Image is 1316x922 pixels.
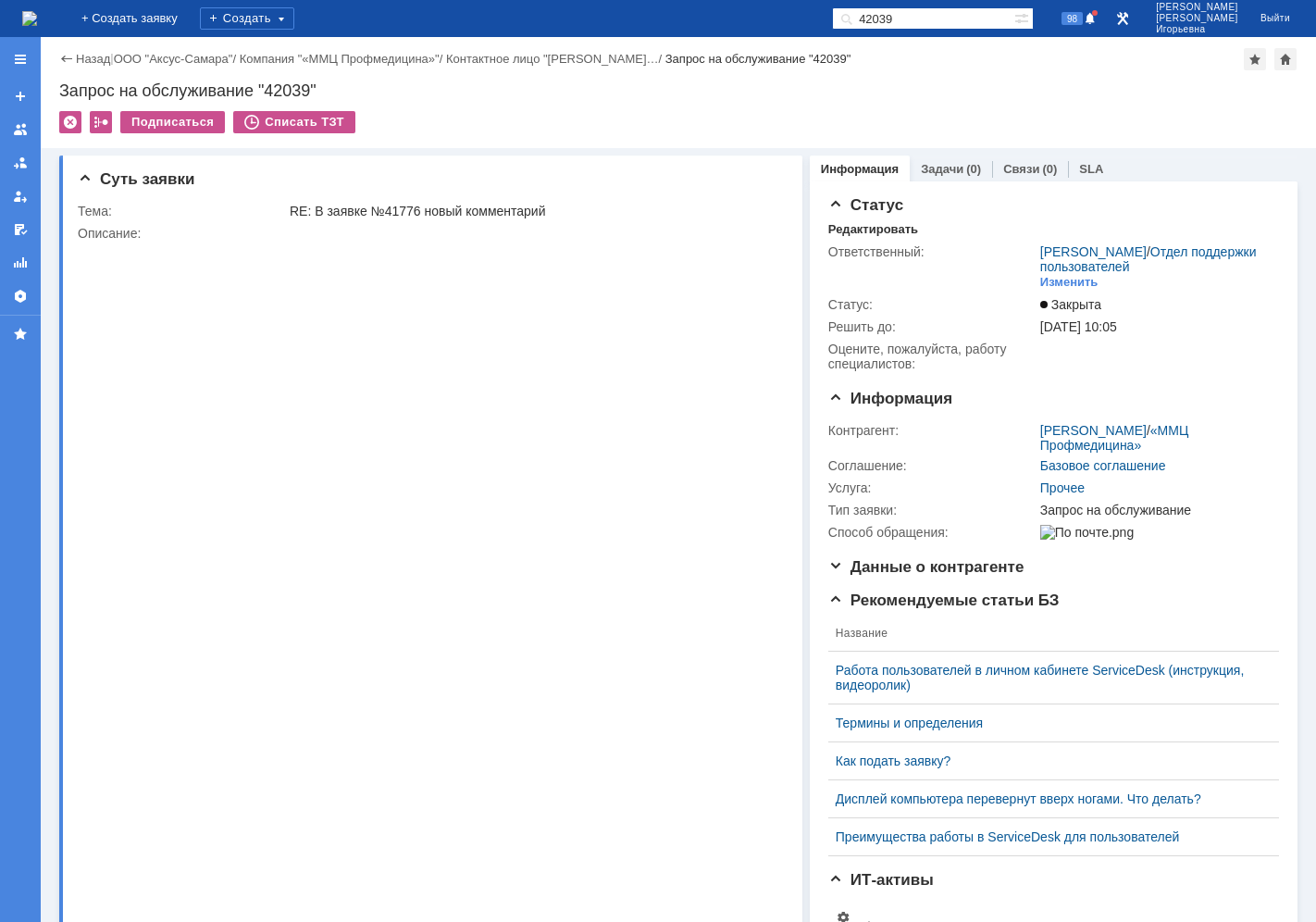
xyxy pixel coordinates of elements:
[828,319,1037,334] div: Решить до:
[828,503,1037,517] div: Тип заявки:
[1040,423,1189,453] a: «ММЦ Профмедицина»
[1156,2,1238,13] span: [PERSON_NAME]
[836,791,1257,806] a: Дисплей компьютера перевернут вверх ногами. Что делать?
[1061,12,1083,25] span: 98
[78,226,780,241] div: Описание:
[240,52,446,66] div: /
[828,480,1037,495] div: Услуга:
[1042,162,1057,176] div: (0)
[240,52,440,66] a: Компания "«ММЦ Профмедицина»"
[6,148,35,178] a: Заявки в моей ответственности
[6,115,35,144] a: Заявки на командах
[1003,162,1039,176] a: Связи
[1156,13,1238,24] span: [PERSON_NAME]
[6,215,35,244] a: Мои согласования
[114,52,240,66] div: /
[828,342,1037,371] div: Oцените, пожалуйста, работу специалистов:
[1040,275,1099,290] div: Изменить
[921,162,963,176] a: Задачи
[1040,244,1147,259] a: [PERSON_NAME]
[828,592,1060,609] span: Рекомендуемые статьи БЗ
[828,458,1037,473] div: Соглашение:
[836,716,1257,730] a: Термины и определения
[78,204,286,218] div: Тема:
[828,222,918,237] div: Редактировать
[1040,423,1271,453] div: /
[6,248,35,278] a: Отчеты
[6,81,35,111] a: Создать заявку
[828,525,1037,540] div: Способ обращения:
[1014,8,1033,26] span: Расширенный поиск
[836,663,1257,692] a: Работа пользователей в личном кабинете ServiceDesk (инструкция, видеоролик)
[828,196,903,214] span: Статус
[1040,244,1271,274] div: /
[6,181,35,211] a: Мои заявки
[1274,48,1297,70] div: Сделать домашней страницей
[1040,297,1101,312] span: Закрыта
[200,7,294,30] div: Создать
[1040,244,1257,274] a: Отдел поддержки пользователей
[1040,319,1117,334] span: [DATE] 10:05
[446,52,665,66] div: /
[59,81,1297,100] div: Запрос на обслуживание "42039"
[828,390,952,407] span: Информация
[114,52,233,66] a: ООО "Аксус-Самара"
[110,51,113,65] div: |
[828,616,1264,652] th: Название
[828,244,1037,259] div: Ответственный:
[76,52,110,66] a: Назад
[90,111,112,133] div: Работа с массовостью
[828,871,934,889] span: ИТ-активы
[828,558,1024,576] span: Данные о контрагенте
[22,11,37,26] img: logo
[966,162,981,176] div: (0)
[59,111,81,133] div: Удалить
[828,297,1037,312] div: Статус:
[1079,162,1103,176] a: SLA
[1040,423,1147,438] a: [PERSON_NAME]
[1111,7,1134,30] a: Перейти в интерфейс администратора
[1244,48,1266,70] div: Добавить в избранное
[1040,525,1134,540] img: По почте.png
[22,11,37,26] a: Перейти на домашнюю страницу
[821,162,899,176] a: Информация
[290,204,776,218] div: RE: В заявке №41776 новый комментарий
[1040,503,1271,517] div: Запрос на обслуживание
[1156,24,1238,35] span: Игорьевна
[1040,480,1085,495] a: Прочее
[1040,458,1166,473] a: Базовое соглашение
[78,170,194,188] span: Суть заявки
[836,829,1257,844] a: Преимущества работы в ServiceDesk для пользователей
[836,754,1257,768] a: Как подать заявку?
[828,423,1037,438] div: Контрагент:
[6,281,35,311] a: Настройки
[665,52,851,66] div: Запрос на обслуживание "42039"
[446,52,659,66] a: Контактное лицо "[PERSON_NAME]…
